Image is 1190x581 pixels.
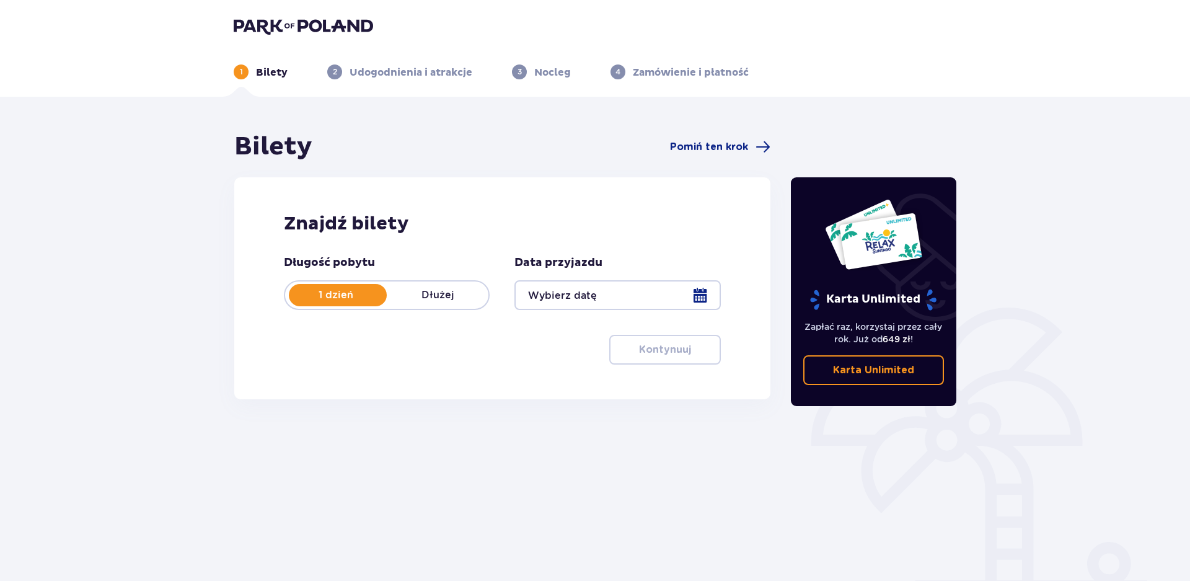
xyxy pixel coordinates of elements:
span: 649 zł [883,334,910,344]
p: Bilety [256,66,288,79]
p: Kontynuuj [639,343,691,357]
a: Pomiń ten krok [670,140,770,154]
p: Zamówienie i płatność [633,66,749,79]
h1: Bilety [234,131,312,162]
p: 1 dzień [285,288,387,302]
p: Karta Unlimited [833,363,914,377]
p: Data przyjazdu [514,255,602,270]
p: Udogodnienia i atrakcje [350,66,472,79]
a: Karta Unlimited [803,355,945,385]
p: Nocleg [534,66,571,79]
p: 2 [333,66,337,78]
button: Kontynuuj [609,335,721,365]
h2: Znajdź bilety [284,212,721,236]
img: Park of Poland logo [234,17,373,35]
p: Karta Unlimited [809,289,938,311]
p: Długość pobytu [284,255,375,270]
p: 1 [240,66,243,78]
p: 3 [518,66,522,78]
p: Zapłać raz, korzystaj przez cały rok. Już od ! [803,321,945,345]
span: Pomiń ten krok [670,140,748,154]
p: Dłużej [387,288,488,302]
p: 4 [615,66,620,78]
